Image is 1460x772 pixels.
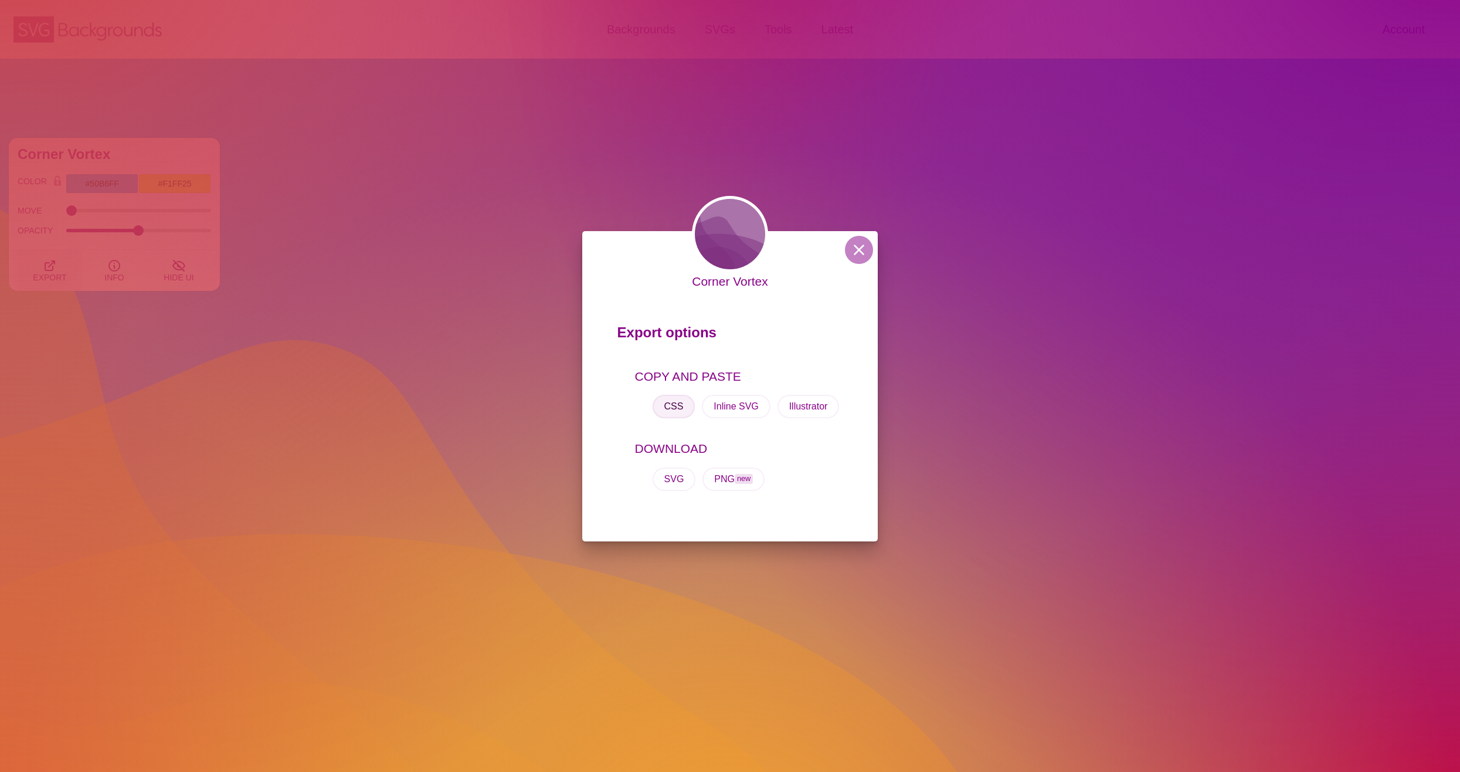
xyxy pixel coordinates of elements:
[735,474,753,484] span: new
[653,395,695,418] button: CSS
[635,439,843,458] p: DOWNLOAD
[692,196,768,272] img: purple overlapping blobs in bottom left corner
[702,395,770,418] button: Inline SVG
[653,468,696,491] button: SVG
[692,272,768,291] p: Corner Vortex
[702,468,765,491] button: PNGnew
[777,395,840,418] button: Illustrator
[617,319,843,352] p: Export options
[635,367,843,386] p: COPY AND PASTE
